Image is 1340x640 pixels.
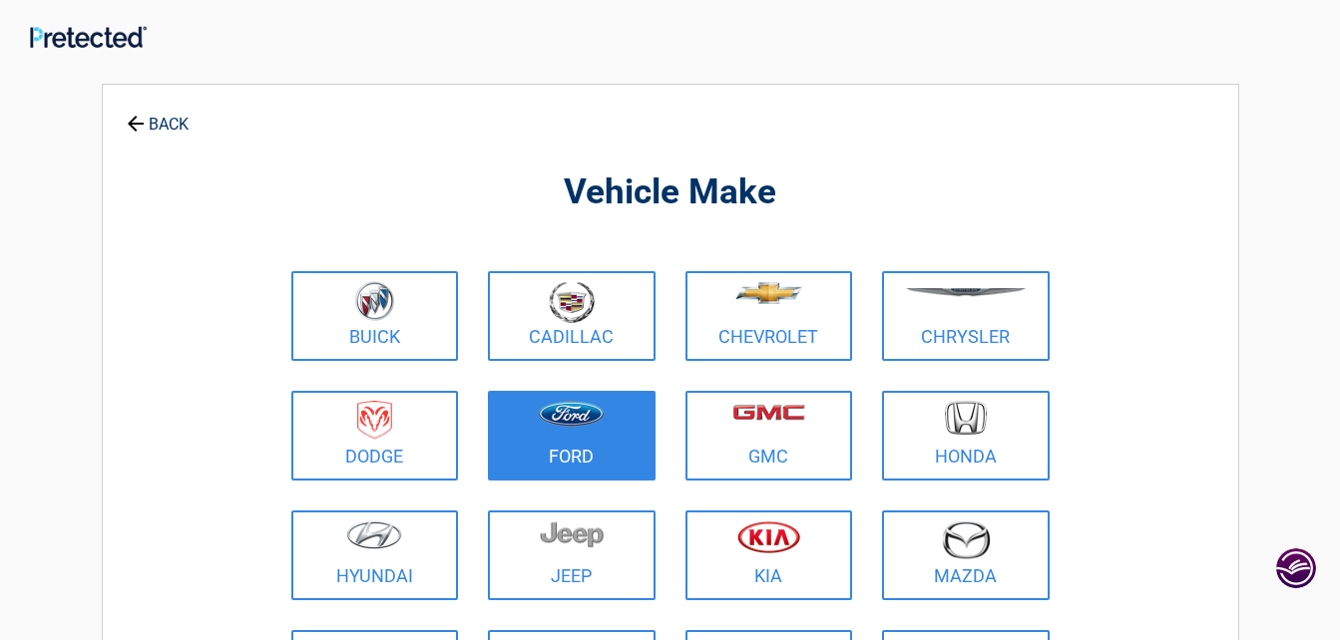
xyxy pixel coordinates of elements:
img: chrysler [905,288,1027,297]
a: Cadillac [488,271,656,361]
img: cadillac [549,281,595,323]
img: hyundai [346,520,402,549]
a: Jeep [488,510,656,600]
a: Buick [291,271,459,361]
h2: Vehicle Make [286,169,1055,216]
img: kia [737,520,800,553]
a: Honda [882,391,1050,480]
img: gmc [732,404,805,421]
img: honda [945,401,987,436]
img: mazda [941,520,991,559]
img: dodge [357,401,392,440]
a: Dodge [291,391,459,480]
a: Mazda [882,510,1050,600]
img: jeep [540,520,604,548]
a: Kia [685,510,853,600]
img: buick [355,281,394,321]
a: Chrysler [882,271,1050,361]
img: Main Logo [30,26,147,47]
a: Hyundai [291,510,459,600]
img: ford [538,401,605,427]
a: Ford [488,391,656,480]
a: Chevrolet [685,271,853,361]
img: chevrolet [735,282,802,304]
a: GMC [685,391,853,480]
a: BACK [123,98,193,133]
